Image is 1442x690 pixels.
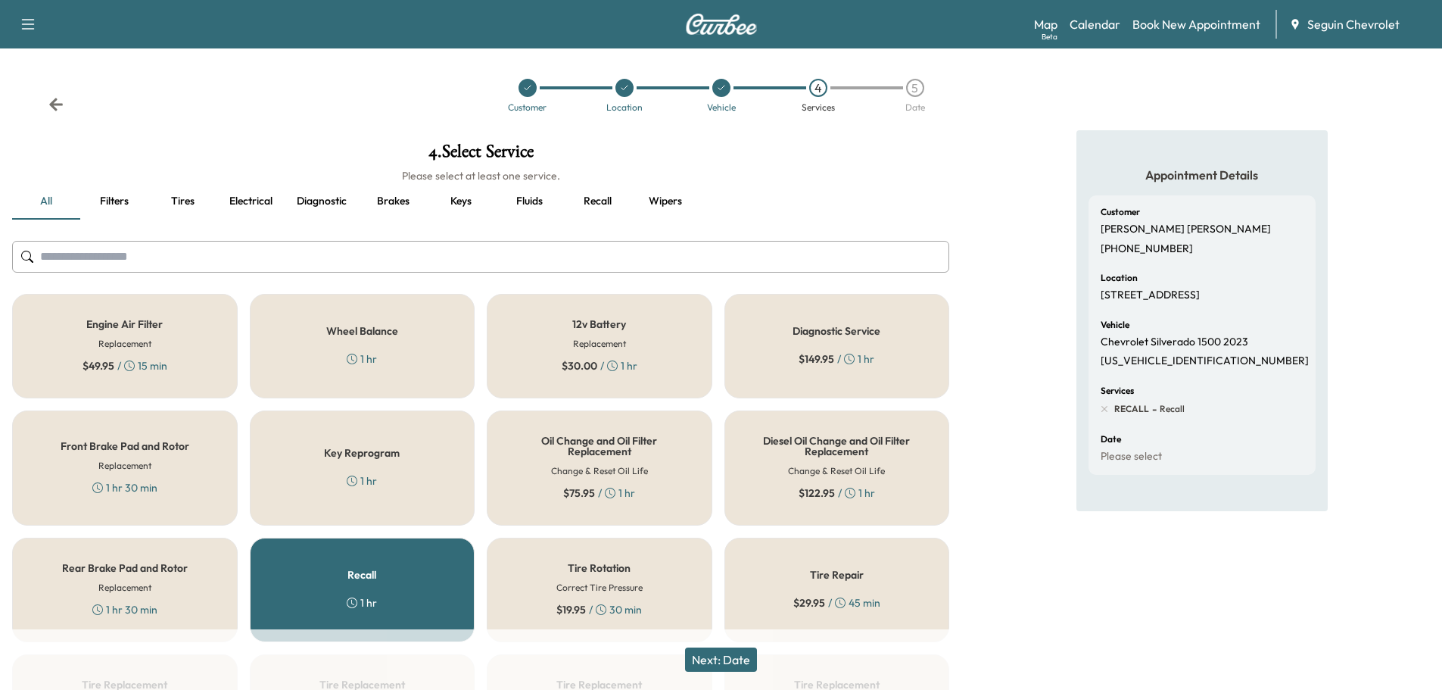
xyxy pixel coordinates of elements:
[1101,354,1309,368] p: [US_VEHICLE_IDENTIFICATION_NUMBER]
[799,351,834,367] span: $ 149.95
[799,351,874,367] div: / 1 hr
[1101,208,1140,217] h6: Customer
[685,14,758,35] img: Curbee Logo
[148,183,216,220] button: Tires
[216,183,285,220] button: Electrical
[324,448,400,458] h5: Key Reprogram
[347,351,377,367] div: 1 hr
[563,183,631,220] button: Recall
[906,79,924,97] div: 5
[1101,320,1129,329] h6: Vehicle
[83,358,114,373] span: $ 49.95
[12,142,949,168] h1: 4 . Select Service
[573,337,626,351] h6: Replacement
[1132,15,1260,33] a: Book New Appointment
[1042,31,1057,42] div: Beta
[359,183,427,220] button: Brakes
[572,319,626,329] h5: 12v Battery
[802,103,835,112] div: Services
[707,103,736,112] div: Vehicle
[495,183,563,220] button: Fluids
[12,183,949,220] div: basic tabs example
[1157,403,1185,415] span: Recall
[1070,15,1120,33] a: Calendar
[793,326,880,336] h5: Diagnostic Service
[556,602,642,617] div: / 30 min
[92,480,157,495] div: 1 hr 30 min
[793,595,880,610] div: / 45 min
[1101,223,1271,236] p: [PERSON_NAME] [PERSON_NAME]
[1149,401,1157,417] span: -
[1101,289,1200,302] p: [STREET_ADDRESS]
[347,595,377,610] div: 1 hr
[1089,167,1316,183] h5: Appointment Details
[905,103,925,112] div: Date
[810,570,864,580] h5: Tire Repair
[809,79,827,97] div: 4
[92,602,157,617] div: 1 hr 30 min
[80,183,148,220] button: Filters
[606,103,643,112] div: Location
[98,337,151,351] h6: Replacement
[799,485,875,501] div: / 1 hr
[326,326,398,336] h5: Wheel Balance
[788,464,885,478] h6: Change & Reset Oil Life
[799,485,835,501] span: $ 122.95
[12,183,80,220] button: all
[562,358,597,373] span: $ 30.00
[1101,435,1121,444] h6: Date
[347,570,376,580] h5: Recall
[1114,403,1149,415] span: RECALL
[1101,273,1138,283] h6: Location
[563,485,595,501] span: $ 75.95
[83,358,167,373] div: / 15 min
[562,358,637,373] div: / 1 hr
[62,563,188,573] h5: Rear Brake Pad and Rotor
[1034,15,1057,33] a: MapBeta
[556,602,586,617] span: $ 19.95
[48,97,64,112] div: Back
[98,581,151,595] h6: Replacement
[508,103,547,112] div: Customer
[1101,336,1248,349] p: Chevrolet Silverado 1500 2023
[1101,450,1162,464] p: Please select
[12,168,949,183] h6: Please select at least one service.
[347,473,377,489] div: 1 hr
[685,648,757,672] button: Next: Date
[285,183,359,220] button: Diagnostic
[568,563,631,573] h5: Tire Rotation
[631,183,699,220] button: Wipers
[86,319,163,329] h5: Engine Air Filter
[1101,242,1193,256] p: [PHONE_NUMBER]
[1101,386,1134,395] h6: Services
[512,436,687,457] h5: Oil Change and Oil Filter Replacement
[749,436,925,457] h5: Diesel Oil Change and Oil Filter Replacement
[61,441,189,451] h5: Front Brake Pad and Rotor
[551,464,648,478] h6: Change & Reset Oil Life
[98,459,151,473] h6: Replacement
[793,595,825,610] span: $ 29.95
[1307,15,1400,33] span: Seguin Chevrolet
[563,485,635,501] div: / 1 hr
[427,183,495,220] button: Keys
[556,581,643,595] h6: Correct Tire Pressure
